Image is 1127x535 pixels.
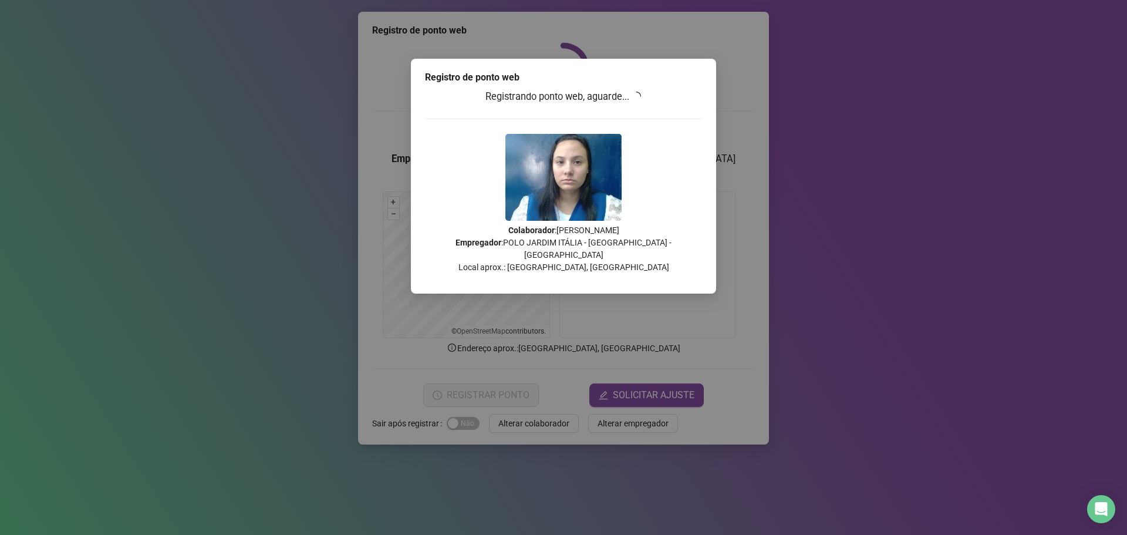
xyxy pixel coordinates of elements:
[425,89,702,105] h3: Registrando ponto web, aguarde...
[508,226,555,235] strong: Colaborador
[425,70,702,85] div: Registro de ponto web
[1087,495,1115,523] div: Open Intercom Messenger
[455,238,501,247] strong: Empregador
[632,92,641,101] span: loading
[505,134,622,221] img: 2Q==
[425,224,702,274] p: : [PERSON_NAME] : POLO JARDIM ITÁLIA - [GEOGRAPHIC_DATA] - [GEOGRAPHIC_DATA] Local aprox.: [GEOGR...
